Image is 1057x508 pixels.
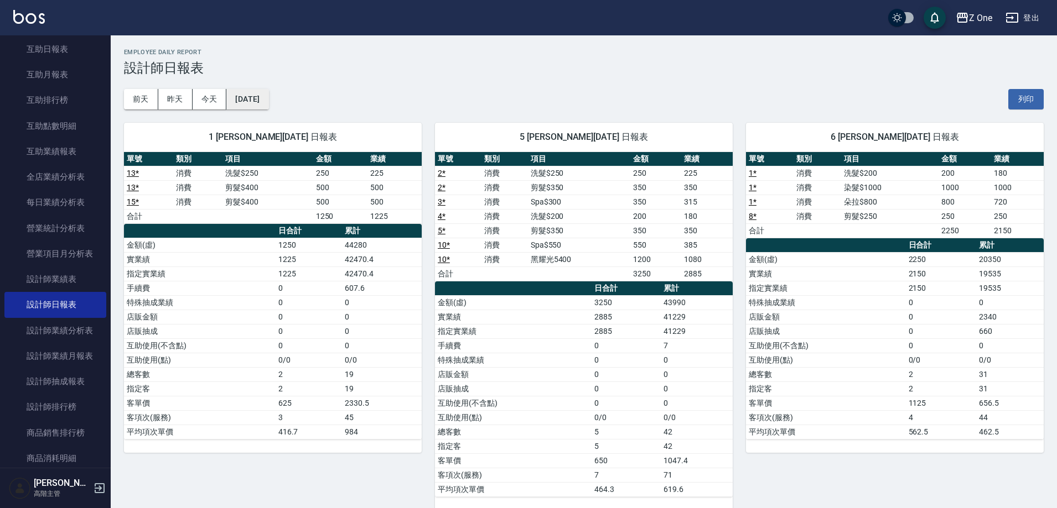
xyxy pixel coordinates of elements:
[276,295,343,310] td: 0
[124,425,276,439] td: 平均項次單價
[276,338,343,353] td: 0
[592,324,661,338] td: 2885
[976,338,1044,353] td: 0
[794,152,841,166] th: 類別
[991,209,1044,223] td: 250
[342,338,422,353] td: 0
[4,139,106,164] a: 互助業績報表
[13,10,45,24] img: Logo
[661,295,733,310] td: 43990
[342,224,422,238] th: 累計
[661,482,733,496] td: 619.6
[313,152,367,166] th: 金額
[276,425,343,439] td: 416.7
[681,180,733,195] td: 350
[226,89,268,109] button: [DATE]
[276,252,343,266] td: 1225
[124,295,276,310] td: 特殊抽成業績
[592,482,661,496] td: 464.3
[746,410,906,425] td: 客項次(服務)
[976,238,1044,253] th: 累計
[435,410,592,425] td: 互助使用(點)
[976,266,1044,281] td: 19535
[4,113,106,139] a: 互助點數明細
[906,410,976,425] td: 4
[4,87,106,113] a: 互助排行榜
[435,310,592,324] td: 實業績
[435,482,592,496] td: 平均項次單價
[746,381,906,396] td: 指定客
[681,252,733,266] td: 1080
[906,396,976,410] td: 1125
[746,238,1044,439] table: a dense table
[4,446,106,471] a: 商品消耗明細
[976,367,1044,381] td: 31
[528,195,630,209] td: Spa$300
[976,381,1044,396] td: 31
[924,7,946,29] button: save
[661,468,733,482] td: 71
[435,425,592,439] td: 總客數
[342,324,422,338] td: 0
[969,11,992,25] div: Z One
[481,166,528,180] td: 消費
[124,152,173,166] th: 單號
[976,396,1044,410] td: 656.5
[906,338,976,353] td: 0
[906,266,976,281] td: 2150
[939,195,991,209] td: 800
[991,180,1044,195] td: 1000
[4,292,106,317] a: 設計師日報表
[124,338,276,353] td: 互助使用(不含點)
[4,190,106,215] a: 每日業績分析表
[435,439,592,453] td: 指定客
[630,266,682,281] td: 3250
[906,238,976,253] th: 日合計
[313,180,367,195] td: 500
[630,195,682,209] td: 350
[661,453,733,468] td: 1047.4
[367,152,422,166] th: 業績
[661,396,733,410] td: 0
[222,152,313,166] th: 項目
[746,295,906,310] td: 特殊抽成業績
[906,324,976,338] td: 0
[681,166,733,180] td: 225
[592,410,661,425] td: 0/0
[435,152,481,166] th: 單號
[841,209,939,223] td: 剪髮$250
[630,252,682,266] td: 1200
[906,281,976,295] td: 2150
[528,223,630,238] td: 剪髮$350
[276,324,343,338] td: 0
[481,252,528,266] td: 消費
[976,310,1044,324] td: 2340
[592,310,661,324] td: 2885
[746,310,906,324] td: 店販金額
[173,166,222,180] td: 消費
[276,410,343,425] td: 3
[661,353,733,367] td: 0
[137,132,408,143] span: 1 [PERSON_NAME][DATE] 日報表
[342,396,422,410] td: 2330.5
[4,394,106,420] a: 設計師排行榜
[367,180,422,195] td: 500
[592,439,661,453] td: 5
[794,195,841,209] td: 消費
[4,241,106,266] a: 營業項目月分析表
[592,468,661,482] td: 7
[124,49,1044,56] h2: Employee Daily Report
[681,238,733,252] td: 385
[435,468,592,482] td: 客項次(服務)
[661,425,733,439] td: 42
[124,324,276,338] td: 店販抽成
[124,89,158,109] button: 前天
[124,209,173,223] td: 合計
[276,396,343,410] td: 625
[222,195,313,209] td: 剪髮$400
[435,338,592,353] td: 手續費
[906,252,976,266] td: 2250
[276,281,343,295] td: 0
[124,381,276,396] td: 指定客
[630,238,682,252] td: 550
